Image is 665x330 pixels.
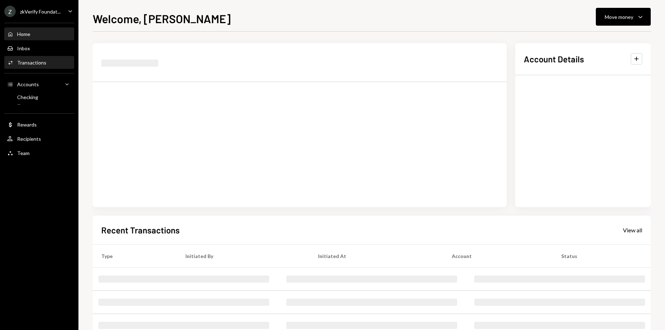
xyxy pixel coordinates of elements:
[20,9,61,15] div: zkVerify Foundat...
[17,122,37,128] div: Rewards
[17,31,30,37] div: Home
[17,45,30,51] div: Inbox
[596,8,651,26] button: Move money
[4,42,74,55] a: Inbox
[4,56,74,69] a: Transactions
[93,244,177,267] th: Type
[93,11,231,26] h1: Welcome, [PERSON_NAME]
[17,94,38,100] div: Checking
[4,132,74,145] a: Recipients
[4,118,74,131] a: Rewards
[101,224,180,236] h2: Recent Transactions
[17,60,46,66] div: Transactions
[17,150,30,156] div: Team
[605,13,633,21] div: Move money
[17,136,41,142] div: Recipients
[4,146,74,159] a: Team
[4,6,16,17] div: Z
[443,244,553,267] th: Account
[623,226,642,234] a: View all
[17,81,39,87] div: Accounts
[17,102,38,108] div: —
[4,78,74,91] a: Accounts
[524,53,584,65] h2: Account Details
[4,27,74,40] a: Home
[310,244,443,267] th: Initiated At
[177,244,310,267] th: Initiated By
[4,92,74,109] a: Checking—
[623,227,642,234] div: View all
[553,244,651,267] th: Status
